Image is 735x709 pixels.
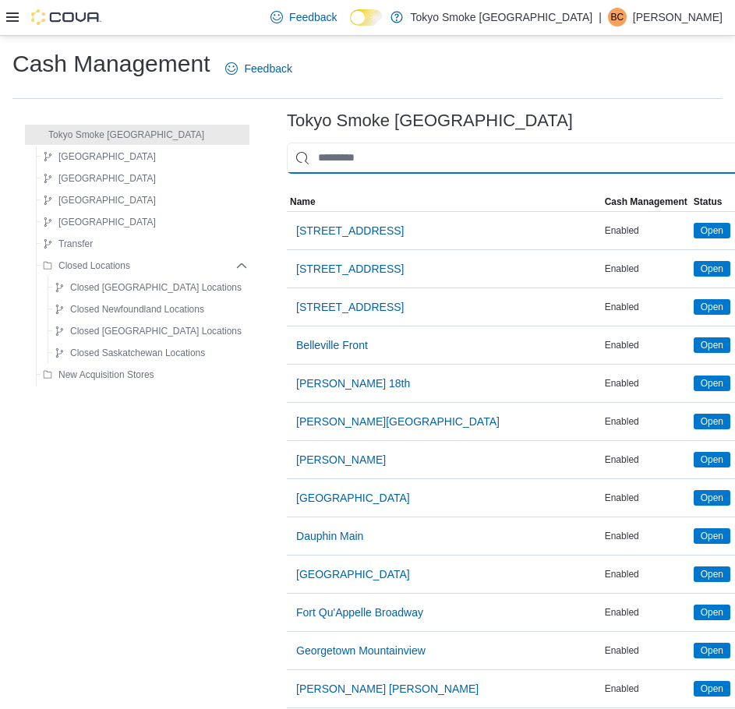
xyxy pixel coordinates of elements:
[296,528,363,544] span: Dauphin Main
[219,53,298,84] a: Feedback
[58,150,156,163] span: [GEOGRAPHIC_DATA]
[48,322,248,340] button: Closed [GEOGRAPHIC_DATA] Locations
[37,235,99,253] button: Transfer
[701,300,723,314] span: Open
[70,325,242,337] span: Closed [GEOGRAPHIC_DATA] Locations
[58,194,156,206] span: [GEOGRAPHIC_DATA]
[602,412,691,431] div: Enabled
[58,259,130,272] span: Closed Locations
[694,299,730,315] span: Open
[296,490,410,506] span: [GEOGRAPHIC_DATA]
[602,489,691,507] div: Enabled
[701,338,723,352] span: Open
[599,8,602,26] p: |
[701,644,723,658] span: Open
[608,8,627,26] div: Brandon Callaway
[694,490,730,506] span: Open
[602,336,691,354] div: Enabled
[290,196,316,208] span: Name
[701,529,723,543] span: Open
[296,337,368,353] span: Belleville Front
[31,9,101,25] img: Cova
[694,605,730,620] span: Open
[296,223,404,238] span: [STREET_ADDRESS]
[694,566,730,582] span: Open
[70,347,205,359] span: Closed Saskatchewan Locations
[694,223,730,238] span: Open
[48,344,211,362] button: Closed Saskatchewan Locations
[296,299,404,315] span: [STREET_ADDRESS]
[37,256,136,275] button: Closed Locations
[290,482,416,513] button: [GEOGRAPHIC_DATA]
[694,681,730,697] span: Open
[633,8,723,26] p: [PERSON_NAME]
[296,452,386,467] span: [PERSON_NAME]
[602,221,691,240] div: Enabled
[264,2,343,33] a: Feedback
[694,643,730,658] span: Open
[411,8,593,26] p: Tokyo Smoke [GEOGRAPHIC_DATA]
[296,414,500,429] span: [PERSON_NAME][GEOGRAPHIC_DATA]
[289,9,337,25] span: Feedback
[287,111,573,130] h3: Tokyo Smoke [GEOGRAPHIC_DATA]
[701,567,723,581] span: Open
[350,9,383,26] input: Dark Mode
[701,605,723,619] span: Open
[701,682,723,696] span: Open
[611,8,624,26] span: BC
[701,491,723,505] span: Open
[602,450,691,469] div: Enabled
[296,605,423,620] span: Fort Qu'Appelle Broadway
[58,172,156,185] span: [GEOGRAPHIC_DATA]
[37,169,162,188] button: [GEOGRAPHIC_DATA]
[37,147,162,166] button: [GEOGRAPHIC_DATA]
[290,368,416,399] button: [PERSON_NAME] 18th
[37,365,161,384] button: New Acquisition Stores
[602,374,691,393] div: Enabled
[290,597,429,628] button: Fort Qu'Appelle Broadway
[290,520,369,552] button: Dauphin Main
[290,330,374,361] button: Belleville Front
[602,565,691,584] div: Enabled
[296,681,479,697] span: [PERSON_NAME] [PERSON_NAME]
[602,641,691,660] div: Enabled
[287,192,602,211] button: Name
[37,191,162,210] button: [GEOGRAPHIC_DATA]
[602,527,691,545] div: Enabled
[602,259,691,278] div: Enabled
[37,213,162,231] button: [GEOGRAPHIC_DATA]
[694,337,730,353] span: Open
[701,453,723,467] span: Open
[58,216,156,228] span: [GEOGRAPHIC_DATA]
[290,253,410,284] button: [STREET_ADDRESS]
[605,196,687,208] span: Cash Management
[290,291,410,323] button: [STREET_ADDRESS]
[602,679,691,698] div: Enabled
[296,643,426,658] span: Georgetown Mountainview
[12,48,210,79] h1: Cash Management
[290,559,416,590] button: [GEOGRAPHIC_DATA]
[244,61,292,76] span: Feedback
[694,528,730,544] span: Open
[602,603,691,622] div: Enabled
[290,215,410,246] button: [STREET_ADDRESS]
[602,192,691,211] button: Cash Management
[694,376,730,391] span: Open
[701,224,723,238] span: Open
[290,444,392,475] button: [PERSON_NAME]
[48,300,210,319] button: Closed Newfoundland Locations
[694,414,730,429] span: Open
[602,298,691,316] div: Enabled
[701,376,723,390] span: Open
[58,369,154,381] span: New Acquisition Stores
[296,261,404,277] span: [STREET_ADDRESS]
[70,281,242,294] span: Closed [GEOGRAPHIC_DATA] Locations
[290,406,506,437] button: [PERSON_NAME][GEOGRAPHIC_DATA]
[70,303,204,316] span: Closed Newfoundland Locations
[701,414,723,429] span: Open
[694,261,730,277] span: Open
[290,673,485,704] button: [PERSON_NAME] [PERSON_NAME]
[296,376,410,391] span: [PERSON_NAME] 18th
[290,635,432,666] button: Georgetown Mountainview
